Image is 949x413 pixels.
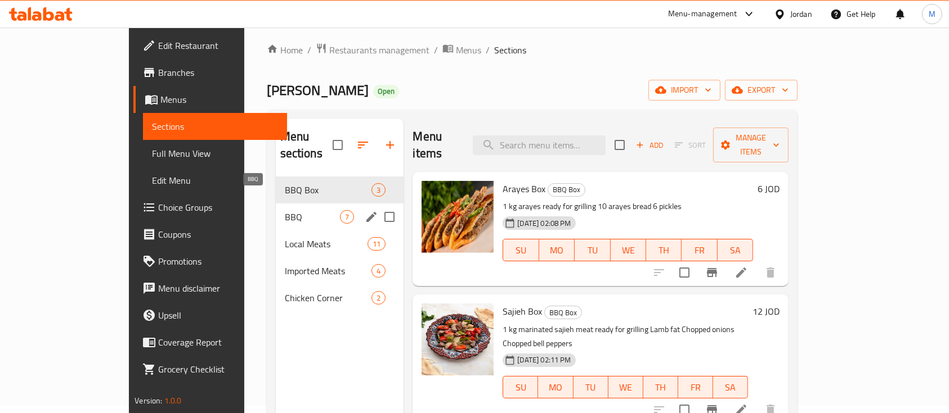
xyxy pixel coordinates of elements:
a: Branches [133,59,288,86]
nav: Menu sections [276,172,404,316]
span: Upsell [158,308,279,322]
span: Sections [152,120,279,133]
div: items [340,210,354,224]
span: TH [648,379,674,396]
a: Menu disclaimer [133,275,288,302]
a: Menus [133,86,288,113]
li: / [486,43,490,57]
span: BBQ [285,210,341,224]
div: BBQ7edit [276,203,404,230]
button: TH [643,376,678,398]
a: Edit menu item [735,266,748,279]
span: FR [683,379,709,396]
h6: 12 JOD [753,303,780,319]
span: Add item [632,137,668,154]
span: Add [634,139,665,152]
span: MO [544,242,570,258]
span: Full Menu View [152,147,279,160]
a: Choice Groups [133,194,288,221]
h2: Menu sections [280,128,333,162]
a: Promotions [133,248,288,275]
span: 1.0.0 [164,393,181,408]
a: Coverage Report [133,329,288,356]
span: Sort sections [350,131,377,158]
span: Coverage Report [158,335,279,349]
input: search [473,135,606,155]
a: Edit Restaurant [133,32,288,59]
a: Edit Menu [143,167,288,194]
h2: Menu items [413,128,459,162]
span: MO [543,379,568,396]
span: [DATE] 02:11 PM [513,355,575,365]
span: Imported Meats [285,264,372,278]
div: Jordan [790,8,812,20]
div: Imported Meats4 [276,257,404,284]
span: BBQ Box [285,183,372,197]
span: SA [718,379,744,396]
a: Full Menu View [143,140,288,167]
button: TH [646,239,682,261]
button: TU [575,239,610,261]
span: SA [722,242,749,258]
div: items [368,237,386,251]
button: export [725,80,798,101]
span: Local Meats [285,237,368,251]
div: items [371,291,386,305]
span: 11 [368,239,385,249]
span: Branches [158,66,279,79]
a: Coupons [133,221,288,248]
button: SA [713,376,748,398]
span: Choice Groups [158,201,279,214]
span: export [734,83,789,97]
span: Open [373,87,399,96]
button: SU [503,376,538,398]
span: import [657,83,711,97]
span: WE [613,379,639,396]
span: TU [579,242,606,258]
a: Restaurants management [316,43,429,57]
span: Restaurants management [329,43,429,57]
span: 2 [372,293,385,303]
div: BBQ Box [544,306,582,319]
span: Select to update [673,261,696,284]
span: Arayes Box [503,180,545,197]
span: FR [686,242,713,258]
span: [PERSON_NAME] [267,78,369,103]
button: MO [539,239,575,261]
button: WE [608,376,643,398]
span: 7 [341,212,353,223]
button: MO [538,376,573,398]
div: Local Meats11 [276,230,404,257]
button: import [648,80,720,101]
span: TH [651,242,677,258]
button: Manage items [713,128,789,162]
div: BBQ Box [548,183,585,197]
span: Chicken Corner [285,291,372,305]
li: / [307,43,311,57]
div: BBQ Box3 [276,176,404,203]
li: / [434,43,438,57]
a: Menus [442,43,482,57]
button: FR [682,239,717,261]
span: 3 [372,185,385,196]
span: M [929,8,935,20]
span: 4 [372,266,385,276]
div: Menu-management [668,7,737,21]
span: Select all sections [326,133,350,157]
p: 1 kg marinated sajieh meat ready for grilling Lamb fat Chopped onions Chopped bell peppers [503,323,748,351]
a: Grocery Checklist [133,356,288,383]
span: Coupons [158,228,279,241]
div: items [371,264,386,278]
span: Edit Menu [152,174,279,187]
div: Chicken Corner2 [276,284,404,311]
button: edit [363,208,380,225]
div: Open [373,85,399,98]
span: SU [508,242,534,258]
span: [DATE] 02:08 PM [513,218,575,229]
p: 1 kg arayes ready for grilling 10 arayes bread 6 pickles [503,199,753,214]
span: Edit Restaurant [158,39,279,52]
span: Sections [495,43,527,57]
button: WE [611,239,646,261]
